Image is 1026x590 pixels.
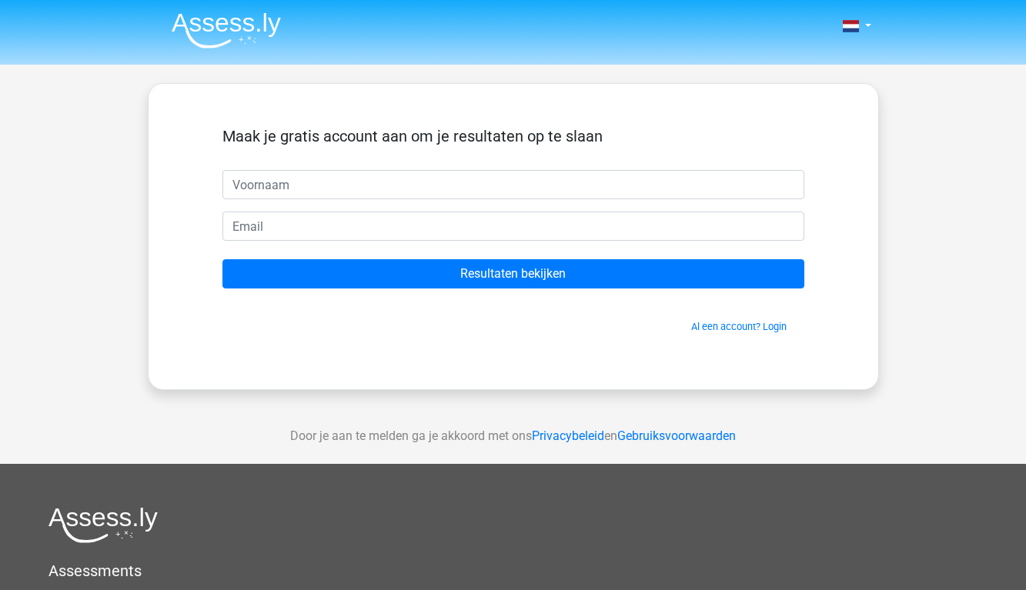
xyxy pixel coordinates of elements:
input: Voornaam [222,170,804,199]
img: Assessly logo [48,507,158,543]
input: Email [222,212,804,241]
a: Al een account? Login [691,321,787,332]
h5: Maak je gratis account aan om je resultaten op te slaan [222,127,804,145]
h5: Assessments [48,562,978,580]
input: Resultaten bekijken [222,259,804,288]
img: Assessly [172,12,281,48]
a: Privacybeleid [532,428,604,443]
a: Gebruiksvoorwaarden [617,428,736,443]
